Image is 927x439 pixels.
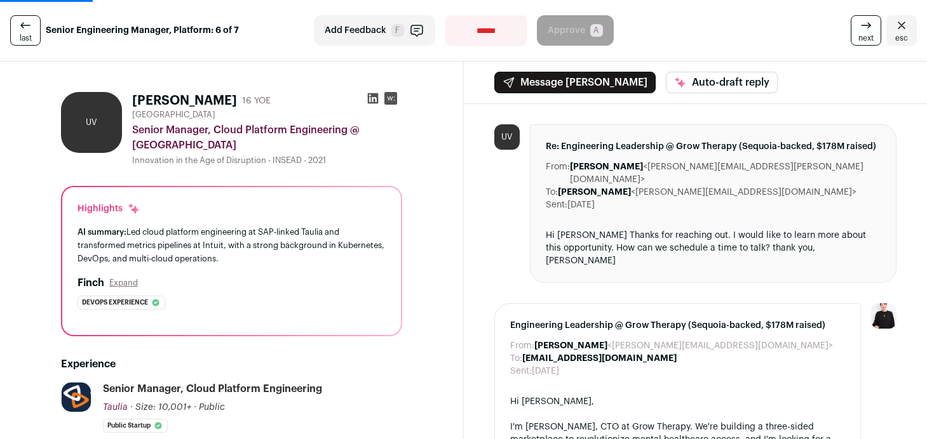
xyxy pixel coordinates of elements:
[242,95,271,107] div: 16 YOE
[558,186,856,199] dd: <[PERSON_NAME][EMAIL_ADDRESS][DOMAIN_NAME]>
[886,15,917,46] a: Close
[666,72,778,93] button: Auto-draft reply
[78,202,140,215] div: Highlights
[546,140,881,153] span: Re: Engineering Leadership @ Grow Therapy (Sequoia-backed, $178M raised)
[103,403,128,412] span: Taulia
[20,33,32,43] span: last
[510,339,534,352] dt: From:
[858,33,874,43] span: next
[130,403,191,412] span: · Size: 10,001+
[78,228,126,236] span: AI summary:
[78,275,104,291] h2: Finch
[61,357,402,372] h2: Experience
[61,92,122,153] div: UV
[895,33,908,43] span: esc
[494,72,656,93] button: Message [PERSON_NAME]
[199,403,225,412] span: Public
[103,419,168,433] li: Public Startup
[132,122,402,153] div: Senior Manager, Cloud Platform Engineering @ [GEOGRAPHIC_DATA]
[132,155,402,166] div: Innovation in the Age of Disruption - INSEAD - 2021
[534,341,607,350] b: [PERSON_NAME]
[78,225,386,265] div: Led cloud platform engineering at SAP-linked Taulia and transformed metrics pipelines at Intuit, ...
[558,188,631,197] b: [PERSON_NAME]
[546,229,881,267] div: Hi [PERSON_NAME] Thanks for reaching out. I would like to learn more about this opportunity. How ...
[522,354,677,363] b: [EMAIL_ADDRESS][DOMAIN_NAME]
[314,15,435,46] button: Add Feedback F
[82,296,148,309] span: Devops experience
[570,161,881,186] dd: <[PERSON_NAME][EMAIL_ADDRESS][PERSON_NAME][DOMAIN_NAME]>
[109,278,138,288] button: Expand
[62,383,91,412] img: cdd243fef1a93857ea8aafcbf1d633f704cdbc47ad375850d10c6abc7e31378f
[570,162,643,171] b: [PERSON_NAME]
[46,24,239,37] strong: Senior Engineering Manager, Platform: 6 of 7
[494,124,520,150] div: UV
[132,92,237,110] h1: [PERSON_NAME]
[546,186,558,199] dt: To:
[103,382,322,396] div: Senior Manager, Cloud Platform Engineering
[391,24,404,37] span: F
[325,24,386,37] span: Add Feedback
[10,15,41,46] a: last
[510,352,522,365] dt: To:
[510,319,846,332] span: Engineering Leadership @ Grow Therapy (Sequoia-backed, $178M raised)
[132,110,215,120] span: [GEOGRAPHIC_DATA]
[546,199,567,211] dt: Sent:
[194,401,196,414] span: ·
[532,365,559,377] dd: [DATE]
[534,339,833,352] dd: <[PERSON_NAME][EMAIL_ADDRESS][DOMAIN_NAME]>
[510,365,532,377] dt: Sent:
[851,15,881,46] a: next
[546,161,570,186] dt: From:
[567,199,595,211] dd: [DATE]
[871,303,897,329] img: 9240684-medium_jpg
